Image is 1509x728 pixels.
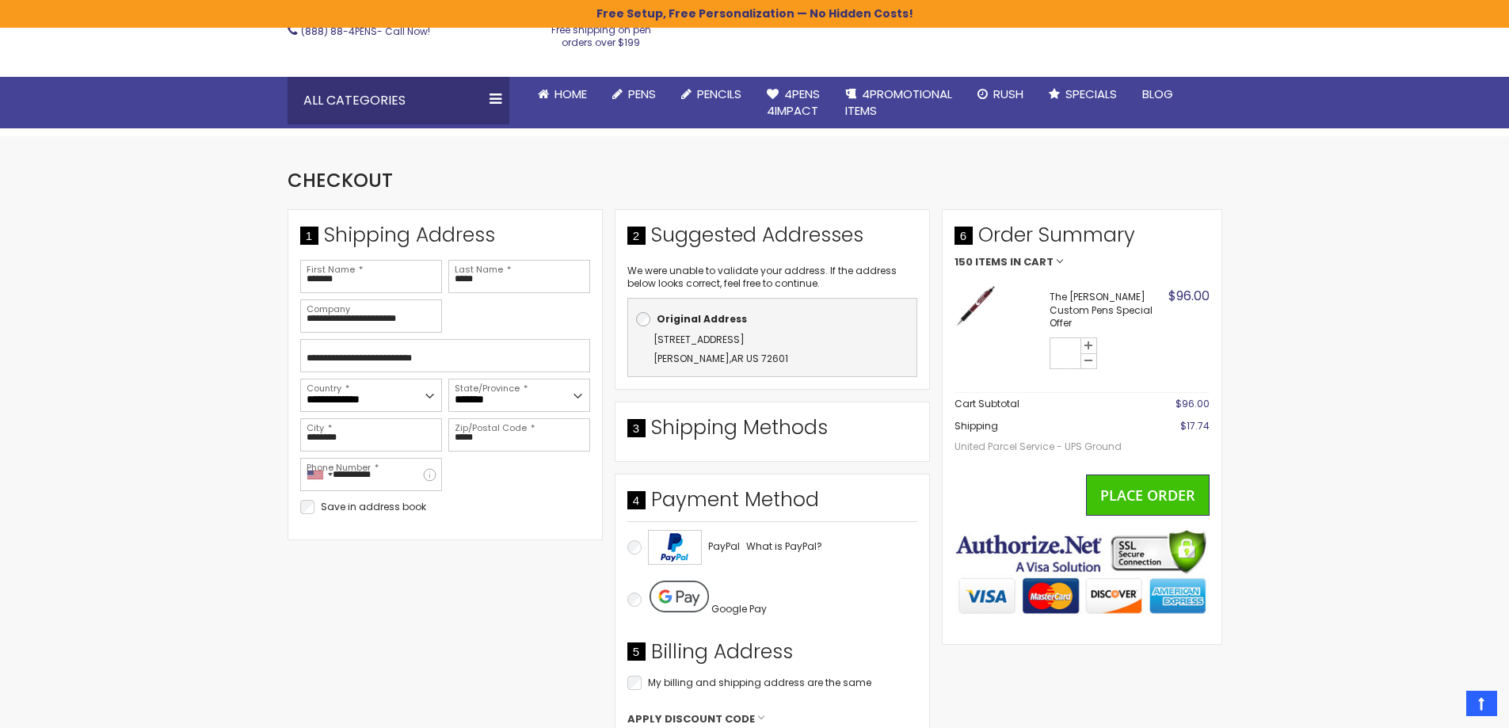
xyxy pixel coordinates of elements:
a: (888) 88-4PENS [301,25,377,38]
img: Pay with Google Pay [650,581,709,612]
span: 150 [955,257,973,268]
a: Pens [600,77,669,112]
th: Cart Subtotal [955,393,1156,416]
div: Billing Address [627,638,917,673]
a: Rush [965,77,1036,112]
div: Suggested Addresses [627,222,917,257]
span: What is PayPal? [746,539,822,553]
a: 4Pens4impact [754,77,833,128]
span: Google Pay [711,602,767,616]
span: US [746,352,759,365]
span: 4PROMOTIONAL ITEMS [845,86,952,118]
a: Specials [1036,77,1130,112]
span: $17.74 [1180,419,1210,433]
a: What is PayPal? [746,537,822,556]
span: [STREET_ADDRESS] [654,333,745,346]
span: PayPal [708,539,740,553]
span: 72601 [761,352,788,365]
span: Order Summary [955,222,1210,257]
div: , [636,330,909,368]
div: Shipping Methods [627,414,917,449]
div: Payment Method [627,486,917,521]
div: Free shipping on pen orders over $199 [535,17,668,49]
a: 4PROMOTIONALITEMS [833,77,965,128]
span: $96.00 [1168,287,1210,305]
p: We were unable to validate your address. If the address below looks correct, feel free to continue. [627,265,917,290]
div: Shipping Address [300,222,590,257]
span: [PERSON_NAME] [654,352,730,365]
img: Acceptance Mark [648,530,702,565]
span: Items in Cart [975,257,1054,268]
span: AR [731,352,744,365]
a: Pencils [669,77,754,112]
span: Pens [628,86,656,102]
div: United States: +1 [301,459,337,490]
span: $96.00 [1176,397,1210,410]
strong: The [PERSON_NAME] Custom Pens Special Offer [1050,291,1164,330]
div: All Categories [288,77,509,124]
span: - Call Now! [301,25,430,38]
span: Checkout [288,167,393,193]
span: United Parcel Service - UPS Ground [955,433,1156,461]
span: Blog [1142,86,1173,102]
span: Apply Discount Code [627,712,755,726]
span: My billing and shipping address are the same [648,676,871,689]
iframe: Google Customer Reviews [1378,685,1509,728]
span: 4Pens 4impact [767,86,820,118]
span: Place Order [1100,486,1195,505]
img: The Barton Custom Pens Special Offer-Burgundy [955,284,998,327]
span: Rush [993,86,1023,102]
button: Place Order [1086,475,1210,516]
span: Shipping [955,419,998,433]
span: Home [554,86,587,102]
a: Blog [1130,77,1186,112]
span: Save in address book [321,500,426,513]
b: Original Address [657,312,747,326]
span: Specials [1065,86,1117,102]
a: Home [525,77,600,112]
span: Pencils [697,86,741,102]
